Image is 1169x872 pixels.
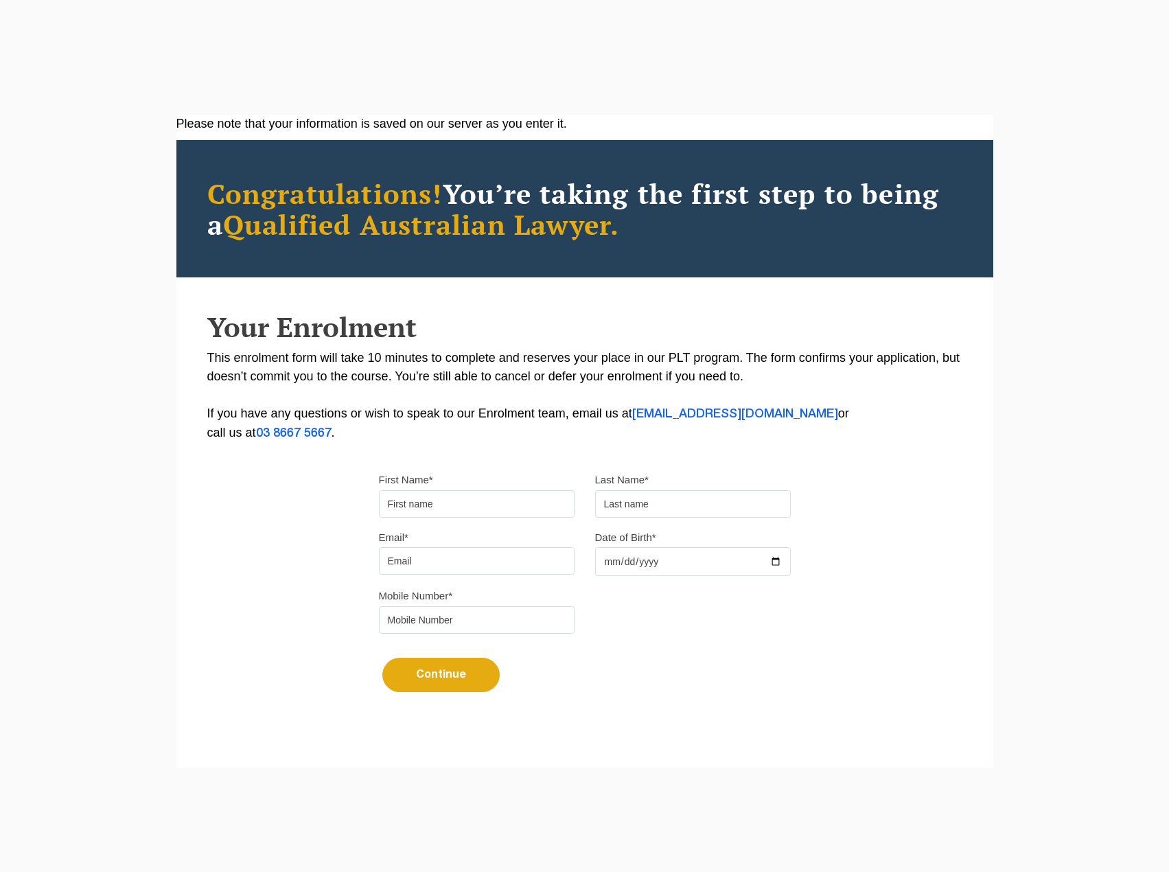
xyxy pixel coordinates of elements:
h2: You’re taking the first step to being a [207,178,962,240]
span: Qualified Australian Lawyer. [223,206,620,242]
label: Mobile Number* [379,589,453,603]
input: Email [379,547,575,575]
label: First Name* [379,473,433,487]
label: Email* [379,531,408,544]
label: Last Name* [595,473,649,487]
div: Please note that your information is saved on our server as you enter it. [176,115,993,133]
label: Date of Birth* [595,531,656,544]
input: Last name [595,490,791,518]
p: This enrolment form will take 10 minutes to complete and reserves your place in our PLT program. ... [207,349,962,443]
input: Mobile Number [379,606,575,634]
span: Congratulations! [207,175,443,211]
a: [EMAIL_ADDRESS][DOMAIN_NAME] [632,409,838,420]
a: 03 8667 5667 [256,428,332,439]
button: Continue [382,658,500,692]
input: First name [379,490,575,518]
h2: Your Enrolment [207,312,962,342]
